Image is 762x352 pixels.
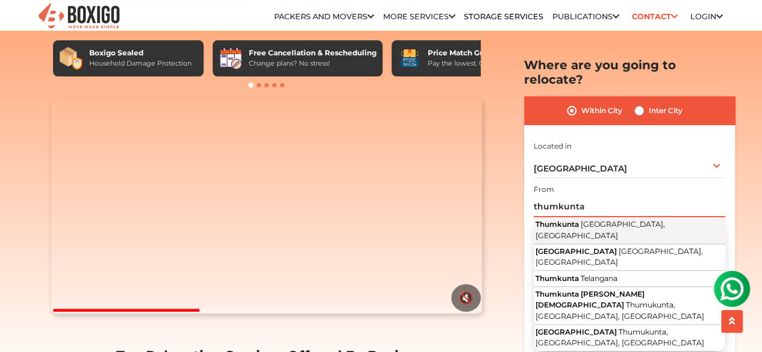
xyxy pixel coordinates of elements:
[59,46,83,70] img: Boxigo Sealed
[536,247,617,256] span: [GEOGRAPHIC_DATA]
[398,46,422,70] img: Price Match Guarantee
[451,284,481,312] button: 🔇
[536,327,617,336] span: [GEOGRAPHIC_DATA]
[536,220,665,240] span: [GEOGRAPHIC_DATA], [GEOGRAPHIC_DATA]
[534,271,725,287] button: Thumkunta Telangana
[581,103,622,118] label: Within City
[534,184,554,195] label: From
[534,196,725,217] input: Select Building or Nearest Landmark
[536,220,579,229] span: Thumkunta
[274,12,374,21] a: Packers and Movers
[536,327,704,347] span: Thumukunta, [GEOGRAPHIC_DATA], [GEOGRAPHIC_DATA]
[536,289,645,309] span: Thumkunta [PERSON_NAME][DEMOGRAPHIC_DATA]
[37,2,121,31] img: Boxigo
[536,247,703,267] span: [GEOGRAPHIC_DATA], [GEOGRAPHIC_DATA]
[534,217,725,244] button: Thumkunta [GEOGRAPHIC_DATA], [GEOGRAPHIC_DATA]
[89,58,192,69] div: Household Damage Protection
[721,310,743,333] button: scroll up
[581,274,617,283] span: Telangana
[534,140,572,151] label: Located in
[464,12,543,21] a: Storage Services
[552,12,619,21] a: Publications
[428,48,519,58] div: Price Match Guarantee
[249,58,376,69] div: Change plans? No stress!
[219,46,243,70] img: Free Cancellation & Rescheduling
[51,99,482,314] video: Your browser does not support the video tag.
[428,58,519,69] div: Pay the lowest. Guaranteed!
[628,7,681,26] a: Contact
[383,12,455,21] a: More services
[89,48,192,58] div: Boxigo Sealed
[690,12,722,21] a: Login
[249,48,376,58] div: Free Cancellation & Rescheduling
[534,287,725,325] button: Thumkunta [PERSON_NAME][DEMOGRAPHIC_DATA] Thumukunta, [GEOGRAPHIC_DATA], [GEOGRAPHIC_DATA]
[524,58,735,87] h2: Where are you going to relocate?
[534,163,627,174] span: [GEOGRAPHIC_DATA]
[12,12,36,36] img: whatsapp-icon.svg
[649,103,682,118] label: Inter City
[534,244,725,271] button: [GEOGRAPHIC_DATA] [GEOGRAPHIC_DATA], [GEOGRAPHIC_DATA]
[536,274,579,283] span: Thumkunta
[534,324,725,351] button: [GEOGRAPHIC_DATA] Thumukunta, [GEOGRAPHIC_DATA], [GEOGRAPHIC_DATA]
